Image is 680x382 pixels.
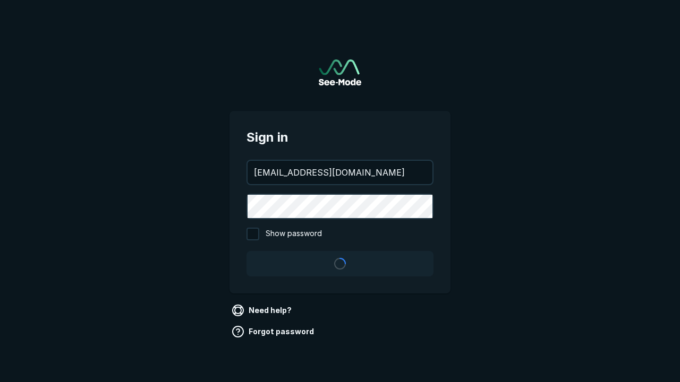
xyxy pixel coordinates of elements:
span: Sign in [246,128,433,147]
input: your@email.com [248,161,432,184]
img: See-Mode Logo [319,59,361,85]
a: Go to sign in [319,59,361,85]
a: Forgot password [229,323,318,340]
a: Need help? [229,302,296,319]
span: Show password [266,228,322,240]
